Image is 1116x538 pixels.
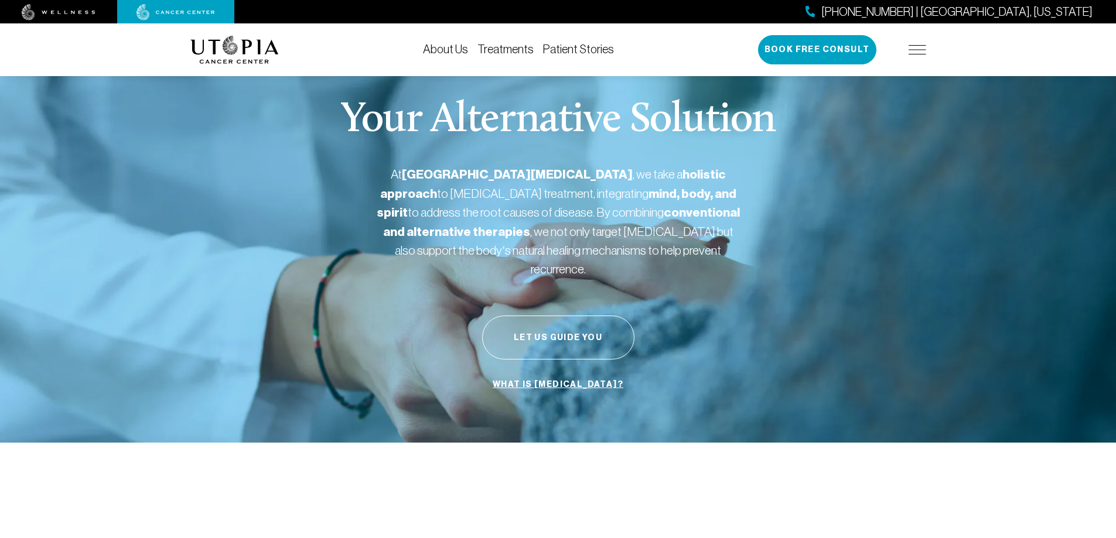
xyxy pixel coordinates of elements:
[909,45,926,54] img: icon-hamburger
[377,165,740,278] p: At , we take a to [MEDICAL_DATA] treatment, integrating to address the root causes of disease. By...
[423,43,468,56] a: About Us
[136,4,215,20] img: cancer center
[821,4,1093,20] span: [PHONE_NUMBER] | [GEOGRAPHIC_DATA], [US_STATE]
[543,43,614,56] a: Patient Stories
[477,43,534,56] a: Treatments
[340,100,776,142] p: Your Alternative Solution
[402,167,633,182] strong: [GEOGRAPHIC_DATA][MEDICAL_DATA]
[758,35,876,64] button: Book Free Consult
[490,373,626,396] a: What is [MEDICAL_DATA]?
[190,36,279,64] img: logo
[380,167,726,201] strong: holistic approach
[383,205,740,239] strong: conventional and alternative therapies
[806,4,1093,20] a: [PHONE_NUMBER] | [GEOGRAPHIC_DATA], [US_STATE]
[22,4,95,20] img: wellness
[482,316,634,359] button: Let Us Guide You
